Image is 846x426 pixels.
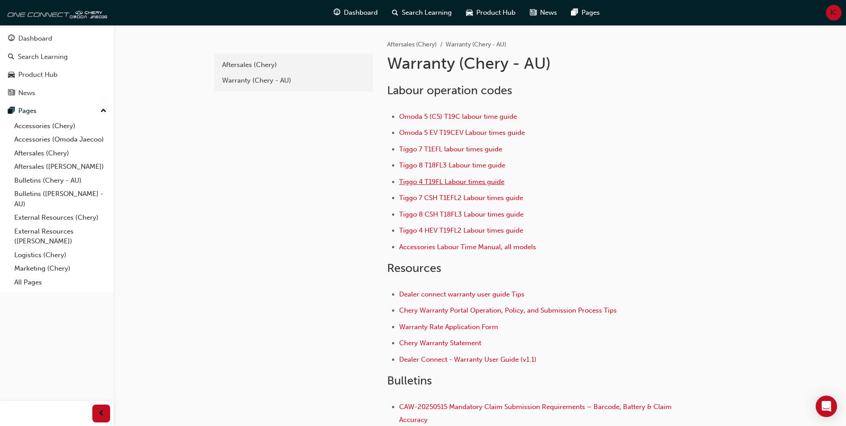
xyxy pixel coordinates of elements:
a: car-iconProduct Hub [459,4,523,22]
span: up-icon [100,105,107,117]
span: prev-icon [98,408,105,419]
a: Warranty Rate Application Form [399,323,498,331]
span: Dashboard [344,8,378,18]
a: Aftersales ([PERSON_NAME]) [11,160,110,174]
a: Tiggo 8 T18FL3 Labour time guide [399,161,505,169]
a: Tiggo 8 CSH T18FL3 Labour times guide [399,210,524,218]
span: Search Learning [402,8,452,18]
span: News [540,8,557,18]
button: IC [826,5,842,21]
span: pages-icon [8,107,15,115]
li: Warranty (Chery - AU) [446,40,506,50]
button: Pages [4,103,110,119]
a: guage-iconDashboard [326,4,385,22]
a: Bulletins ([PERSON_NAME] - AU) [11,187,110,211]
a: Tiggo 4 HEV T19FL2 Labour times guide [399,226,523,234]
div: Aftersales (Chery) [222,60,365,70]
a: Accessories (Omoda Jaecoo) [11,133,110,146]
a: Accessories (Chery) [11,119,110,133]
a: Warranty (Chery - AU) [218,73,369,88]
a: Accessories Labour Time Manual, all models [399,243,536,251]
span: pages-icon [571,7,578,18]
a: All Pages [11,276,110,289]
div: Product Hub [18,70,58,80]
span: search-icon [8,53,14,61]
a: Aftersales (Chery) [387,41,437,48]
div: Open Intercom Messenger [816,396,837,417]
a: Chery Warranty Statement [399,339,481,347]
a: Product Hub [4,67,110,83]
a: Omoda 5 (C5) T19C labour time guide [399,113,517,121]
a: CAW-20250515 Mandatory Claim Submission Requirements – Barcode, Battery & Claim Accuracy [399,403,673,424]
a: Chery Warranty Portal Operation, Policy, and Submission Process Tips [399,306,617,314]
a: Tiggo 7 T1EFL labour times guide [399,145,502,153]
div: Search Learning [18,52,68,62]
a: Logistics (Chery) [11,248,110,262]
div: News [18,88,35,98]
div: Warranty (Chery - AU) [222,75,365,86]
div: Dashboard [18,33,52,44]
span: guage-icon [334,7,340,18]
a: News [4,85,110,101]
a: Bulletins (Chery - AU) [11,174,110,188]
a: Marketing (Chery) [11,262,110,276]
a: Dealer connect warranty user guide Tips [399,290,524,298]
span: Pages [582,8,600,18]
h1: Warranty (Chery - AU) [387,54,680,73]
span: car-icon [8,71,15,79]
div: Pages [18,106,37,116]
span: search-icon [392,7,398,18]
span: car-icon [466,7,473,18]
a: search-iconSearch Learning [385,4,459,22]
span: Resources [387,261,441,275]
span: Bulletins [387,374,432,388]
a: Dashboard [4,30,110,47]
a: news-iconNews [523,4,564,22]
a: External Resources (Chery) [11,211,110,225]
span: news-icon [530,7,536,18]
span: IC [830,8,837,18]
a: Tiggo 4 T19FL Labour times guide [399,178,504,186]
a: Tiggo 7 CSH T1EFL2 Labour times guide [399,194,523,202]
a: External Resources ([PERSON_NAME]) [11,225,110,248]
a: Aftersales (Chery) [11,146,110,160]
span: Labour operation codes [387,84,512,97]
a: pages-iconPages [564,4,607,22]
button: DashboardSearch LearningProduct HubNews [4,29,110,103]
img: oneconnect [4,4,107,21]
a: Aftersales (Chery) [218,57,369,73]
a: Dealer Connect - Warranty User Guide (v1.1) [399,355,536,363]
span: Product Hub [476,8,516,18]
span: guage-icon [8,35,15,43]
a: Omoda 5 EV T19CEV Labour times guide [399,129,525,137]
span: news-icon [8,89,15,97]
a: Search Learning [4,49,110,65]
